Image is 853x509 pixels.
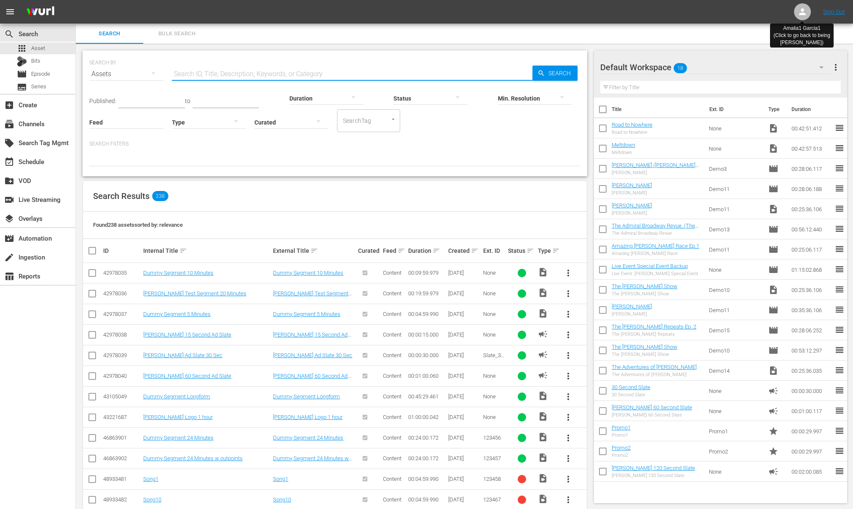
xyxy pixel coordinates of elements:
span: Video [538,267,548,277]
td: Demo10 [706,340,765,361]
td: None [706,401,765,421]
td: 00:42:57.513 [788,138,834,159]
a: Promo2 [612,445,631,451]
span: Found 238 assets sorted by: relevance [93,222,183,228]
button: more_vert [558,448,578,469]
td: 00:42:51.412 [788,118,834,138]
a: [PERSON_NAME] Logo 1 hour [143,414,213,420]
div: 46863902 [103,455,141,461]
div: None [483,414,505,420]
div: 42978035 [103,270,141,276]
a: Dummy Segment 5 Minutes [143,311,211,317]
span: Bits [31,57,40,65]
span: more_vert [563,474,573,484]
button: more_vert [558,284,578,304]
span: 123457 [483,455,501,461]
div: Status [508,246,535,256]
span: reorder [834,426,845,436]
span: Video [768,285,778,295]
span: reorder [834,305,845,315]
span: Content [383,311,401,317]
span: sort [398,247,405,254]
span: more_vert [563,309,573,319]
span: Content [383,435,401,441]
span: 123456 [483,435,501,441]
a: [PERSON_NAME] ([PERSON_NAME] (00:30:00)) [612,162,699,175]
span: Content [383,455,401,461]
span: Episode [17,69,27,79]
div: [DATE] [448,290,481,297]
td: None [706,260,765,280]
span: Video [768,204,778,214]
span: reorder [834,244,845,254]
span: reorder [834,143,845,153]
button: more_vert [558,469,578,489]
span: Content [383,414,401,420]
span: reorder [834,224,845,234]
a: Dummy Segment 24 Minutes [143,435,214,441]
span: reorder [834,446,845,456]
span: reorder [834,406,845,416]
div: 00:04:59.990 [408,496,446,503]
div: [DATE] [448,496,481,503]
span: Episode [768,164,778,174]
span: Content [383,496,401,503]
td: None [706,118,765,138]
span: reorder [834,385,845,395]
div: None [483,331,505,338]
span: 123458 [483,476,501,482]
span: menu [5,7,15,17]
span: more_vert [563,330,573,340]
div: None [483,393,505,400]
span: AD [538,350,548,360]
a: [PERSON_NAME] [612,202,652,209]
span: Content [383,373,401,379]
div: [DATE] [448,393,481,400]
div: 00:45:29.461 [408,393,446,400]
td: None [706,138,765,159]
a: Song10 [273,496,291,503]
div: Default Workspace [600,56,832,79]
div: [PERSON_NAME] 120 Second Slate [612,473,695,478]
div: [DATE] [448,435,481,441]
span: Series [17,82,27,92]
a: Song1 [273,476,288,482]
span: movie_filter [4,233,14,244]
a: Song1 [143,476,158,482]
span: Content [383,476,401,482]
span: Bulk Search [148,29,206,39]
div: Type [538,246,555,256]
td: 00:00:29.997 [788,441,834,461]
span: reorder [834,365,845,375]
a: Song10 [143,496,161,503]
div: 42978036 [103,290,141,297]
span: 238 [152,191,168,201]
span: sort [310,247,318,254]
span: Video [768,366,778,376]
div: Ext. ID [483,247,505,254]
div: Promo1 [612,432,631,438]
span: Create [4,100,14,110]
div: The [PERSON_NAME] Show [612,291,677,297]
button: Open [389,115,397,123]
a: Dummy Segment 10 Minutes [143,270,214,276]
td: 00:28:06.188 [788,179,834,199]
button: Search [532,66,578,81]
a: Dummy Segment 5 Minutes [273,311,340,317]
div: The Admiral Broadway Revue. [612,231,702,236]
div: The [PERSON_NAME] Show [612,352,677,357]
div: 42978037 [103,311,141,317]
th: Title [612,98,704,121]
span: Episode [768,305,778,315]
span: Channels [4,119,14,129]
td: 00:25:06.117 [788,239,834,260]
div: Bits [17,56,27,66]
a: [PERSON_NAME] Ad Slate 30 Sec [143,352,222,358]
span: more_vert [563,495,573,505]
span: reorder [834,466,845,476]
a: Road to Nowhere [612,122,652,128]
span: Episode [768,345,778,355]
span: Video [768,123,778,133]
span: more_vert [563,371,573,381]
span: Ad [768,406,778,416]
